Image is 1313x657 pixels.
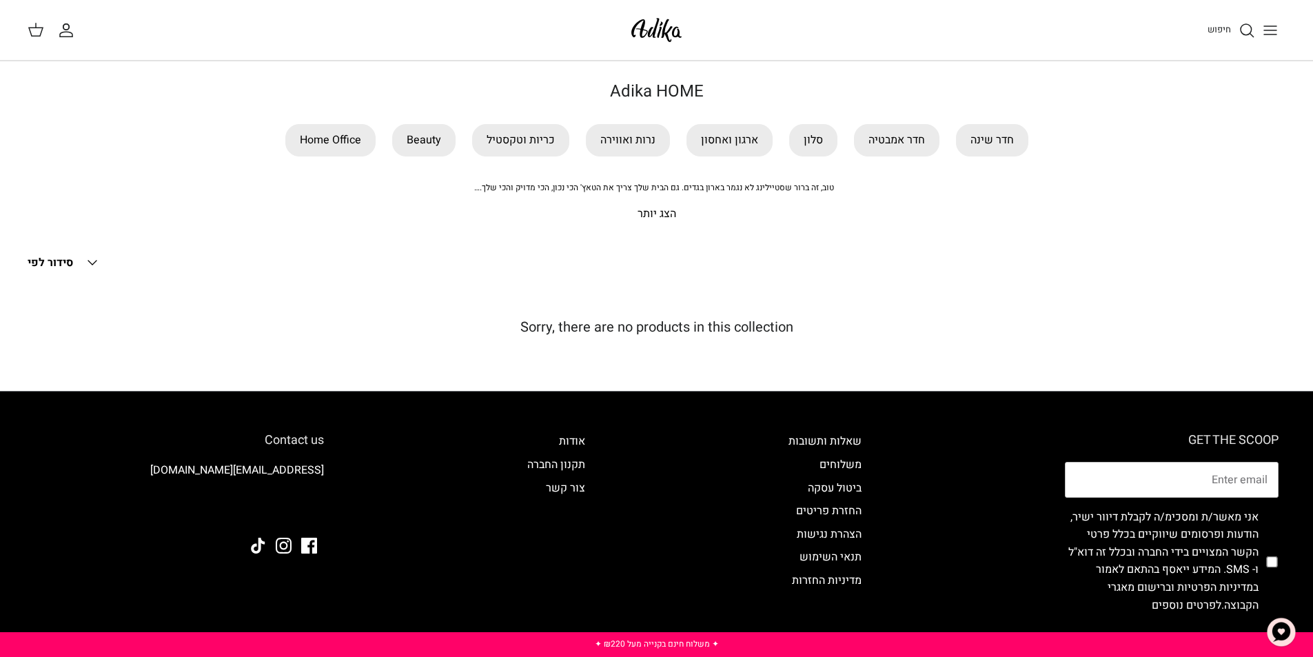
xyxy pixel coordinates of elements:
[174,205,1139,223] p: הצג יותר
[34,433,324,448] h6: Contact us
[1255,15,1285,46] button: Toggle menu
[1065,462,1279,498] input: Email
[808,480,862,496] a: ביטול עסקה
[250,538,266,554] a: Tiktok
[150,462,324,478] a: [EMAIL_ADDRESS][DOMAIN_NAME]
[286,501,324,518] img: Adika IL
[1152,597,1221,614] a: לפרטים נוספים
[854,124,939,156] a: חדר אמבטיה
[788,433,862,449] a: שאלות ותשובות
[28,247,101,278] button: סידור לפי
[1065,433,1279,448] h6: GET THE SCOOP
[586,124,670,156] a: נרות ואווירה
[792,572,862,589] a: מדיניות החזרות
[392,124,456,156] a: Beauty
[474,181,834,194] span: טוב, זה ברור שסטיילינג לא נגמר בארון בגדים. גם הבית שלך צריך את הטאץ' הכי נכון, הכי מדויק והכי שלך.
[956,124,1028,156] a: חדר שינה
[28,254,73,271] span: סידור לפי
[28,319,1285,336] h5: Sorry, there are no products in this collection
[1065,509,1259,615] label: אני מאשר/ת ומסכימ/ה לקבלת דיוור ישיר, הודעות ופרסומים שיווקיים בכלל פרטי הקשר המצויים בידי החברה ...
[559,433,585,449] a: אודות
[797,526,862,543] a: הצהרת נגישות
[174,82,1139,102] h1: Adika HOME
[472,124,569,156] a: כריות וטקסטיל
[1261,611,1302,653] button: צ'אט
[800,549,862,565] a: תנאי השימוש
[686,124,773,156] a: ארגון ואחסון
[789,124,837,156] a: סלון
[627,14,686,46] img: Adika IL
[285,124,376,156] a: Home Office
[527,456,585,473] a: תקנון החברה
[58,22,80,39] a: החשבון שלי
[1208,22,1255,39] a: חיפוש
[301,538,317,554] a: Facebook
[276,538,292,554] a: Instagram
[546,480,585,496] a: צור קשר
[1208,23,1231,36] span: חיפוש
[796,503,862,519] a: החזרת פריטים
[595,638,719,650] a: ✦ משלוח חינם בקנייה מעל ₪220 ✦
[820,456,862,473] a: משלוחים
